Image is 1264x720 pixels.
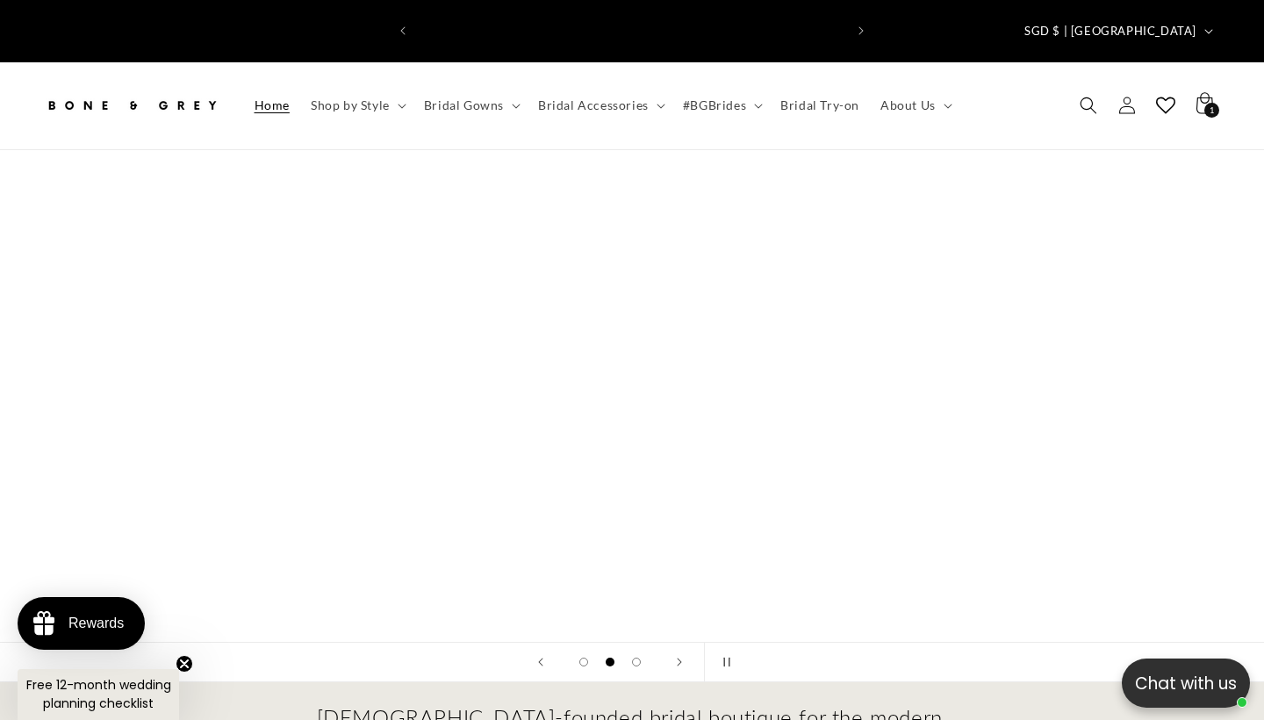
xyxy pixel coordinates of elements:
[1122,659,1250,708] button: Open chatbox
[18,669,179,720] div: Free 12-month wedding planning checklistClose teaser
[1210,103,1215,118] span: 1
[704,643,743,681] button: Pause slideshow
[1069,86,1108,125] summary: Search
[623,649,650,675] button: Load slide 3 of 3
[770,87,870,124] a: Bridal Try-on
[413,87,528,124] summary: Bridal Gowns
[311,97,390,113] span: Shop by Style
[528,87,672,124] summary: Bridal Accessories
[1122,671,1250,696] p: Chat with us
[683,97,746,113] span: #BGBrides
[780,97,859,113] span: Bridal Try-on
[244,87,300,124] a: Home
[424,97,504,113] span: Bridal Gowns
[880,97,936,113] span: About Us
[521,643,560,681] button: Previous slide
[597,649,623,675] button: Load slide 2 of 3
[538,97,649,113] span: Bridal Accessories
[660,643,699,681] button: Next slide
[300,87,413,124] summary: Shop by Style
[68,616,124,631] div: Rewards
[672,87,770,124] summary: #BGBrides
[842,14,880,47] button: Next announcement
[44,86,219,125] img: Bone and Grey Bridal
[255,97,290,113] span: Home
[1014,14,1220,47] button: SGD $ | [GEOGRAPHIC_DATA]
[1024,23,1196,40] span: SGD $ | [GEOGRAPHIC_DATA]
[26,676,171,712] span: Free 12-month wedding planning checklist
[384,14,422,47] button: Previous announcement
[38,80,226,132] a: Bone and Grey Bridal
[571,649,597,675] button: Load slide 1 of 3
[176,655,193,673] button: Close teaser
[870,87,959,124] summary: About Us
